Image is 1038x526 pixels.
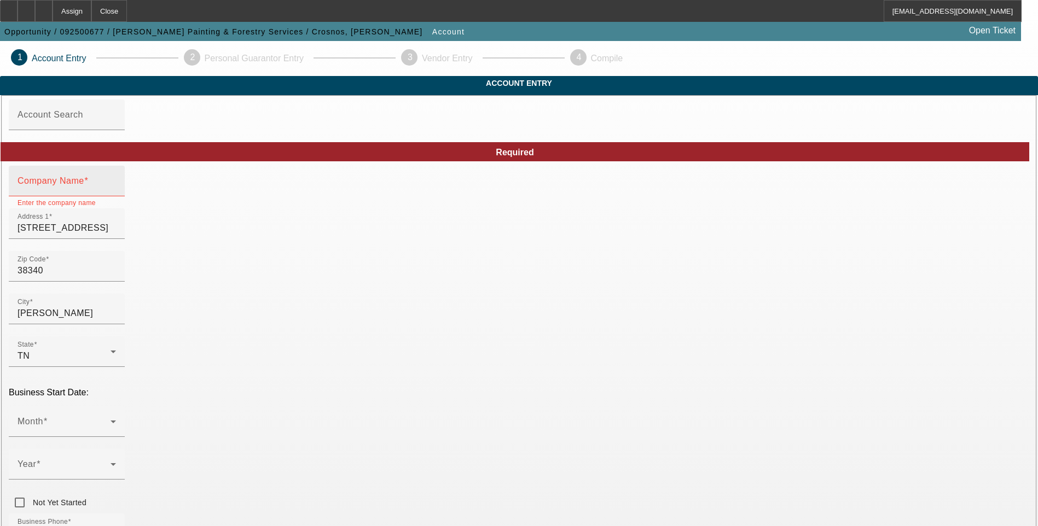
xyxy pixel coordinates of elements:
mat-label: Company Name [18,176,84,185]
p: Business Start Date: [9,388,1029,398]
mat-label: State [18,341,34,348]
a: Open Ticket [965,21,1020,40]
mat-label: Address 1 [18,213,49,220]
mat-label: City [18,299,30,306]
button: Account [430,22,467,42]
p: Vendor Entry [422,54,473,63]
mat-label: Business Phone [18,518,68,525]
span: Account [432,27,465,36]
p: Compile [591,54,623,63]
span: 1 [18,52,22,62]
span: TN [18,351,30,360]
span: 4 [577,52,582,62]
label: Not Yet Started [31,497,86,508]
span: Opportunity / 092500677 / [PERSON_NAME] Painting & Forestry Services / Crosnos, [PERSON_NAME] [4,27,422,36]
mat-label: Month [18,417,43,426]
p: Account Entry [32,54,86,63]
span: Account Entry [8,79,1030,87]
span: 3 [408,52,413,62]
mat-label: Account Search [18,110,83,119]
mat-label: Zip Code [18,256,46,263]
span: 2 [190,52,195,62]
mat-label: Year [18,459,36,469]
span: Required [496,148,534,157]
mat-error: Enter the company name ([PERSON_NAME] 160 characters) [18,196,116,230]
p: Personal Guarantor Entry [205,54,304,63]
